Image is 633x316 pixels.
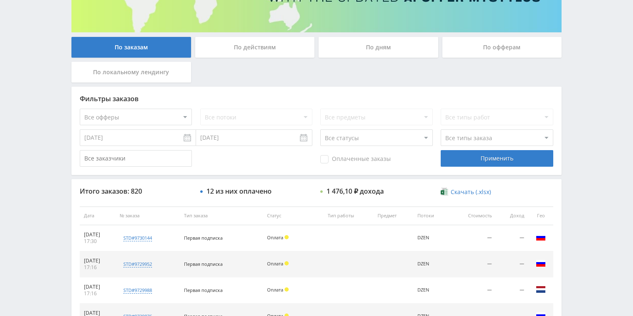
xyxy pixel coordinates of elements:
[441,188,491,196] a: Скачать (.xlsx)
[267,287,283,293] span: Оплата
[536,258,546,268] img: rus.png
[84,264,111,271] div: 17:16
[326,187,384,195] div: 1 476,10 ₽ дохода
[115,207,180,225] th: № заказа
[123,287,152,294] div: std#9729988
[285,287,289,292] span: Холд
[267,234,283,241] span: Оплата
[536,232,546,242] img: rus.png
[536,284,546,294] img: nld.png
[451,189,491,195] span: Скачать (.xlsx)
[449,207,496,225] th: Стоимость
[417,261,445,267] div: DZEN
[442,37,562,58] div: По офферам
[449,277,496,304] td: —
[496,207,528,225] th: Доход
[180,207,263,225] th: Тип заказа
[496,277,528,304] td: —
[184,287,223,293] span: Первая подписка
[285,261,289,265] span: Холд
[267,260,283,267] span: Оплата
[84,284,111,290] div: [DATE]
[413,207,449,225] th: Потоки
[195,37,315,58] div: По действиям
[324,207,373,225] th: Тип работы
[263,207,324,225] th: Статус
[206,187,272,195] div: 12 из них оплачено
[84,238,111,245] div: 17:30
[449,225,496,251] td: —
[285,235,289,239] span: Холд
[123,261,152,267] div: std#9729952
[84,258,111,264] div: [DATE]
[184,235,223,241] span: Первая подписка
[496,251,528,277] td: —
[417,287,445,293] div: DZEN
[184,261,223,267] span: Первая подписка
[123,235,152,241] div: std#9730144
[80,95,553,102] div: Фильтры заказов
[80,207,115,225] th: Дата
[320,155,391,163] span: Оплаченные заказы
[71,62,191,83] div: По локальному лендингу
[84,231,111,238] div: [DATE]
[449,251,496,277] td: —
[80,187,192,195] div: Итого заказов: 820
[528,207,553,225] th: Гео
[496,225,528,251] td: —
[71,37,191,58] div: По заказам
[373,207,413,225] th: Предмет
[80,150,192,167] input: Все заказчики
[417,235,445,241] div: DZEN
[84,290,111,297] div: 17:16
[441,150,553,167] div: Применить
[441,187,448,196] img: xlsx
[319,37,438,58] div: По дням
